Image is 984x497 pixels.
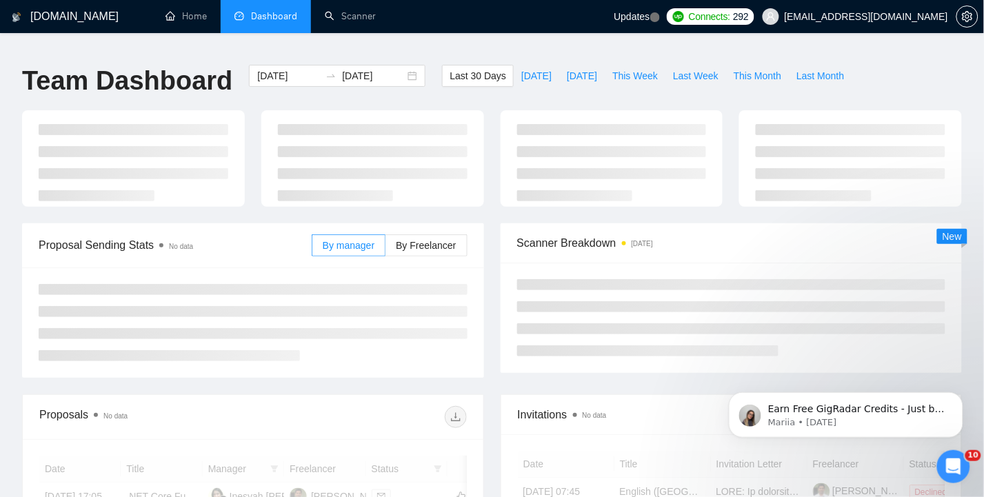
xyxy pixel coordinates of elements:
[965,450,981,461] span: 10
[708,363,984,460] iframe: Intercom notifications message
[518,406,945,423] span: Invitations
[632,240,653,247] time: [DATE]
[325,70,337,81] span: to
[103,412,128,420] span: No data
[957,11,978,22] span: setting
[583,412,607,419] span: No data
[39,406,253,428] div: Proposals
[450,68,506,83] span: Last 30 Days
[325,10,376,22] a: searchScanner
[567,68,597,83] span: [DATE]
[734,68,781,83] span: This Month
[766,12,776,21] span: user
[514,65,559,87] button: [DATE]
[521,68,552,83] span: [DATE]
[956,11,978,22] a: setting
[22,65,232,97] h1: Team Dashboard
[673,68,719,83] span: Last Week
[342,68,405,83] input: End date
[39,236,312,254] span: Proposal Sending Stats
[937,450,970,483] iframe: Intercom live chat
[605,65,665,87] button: This Week
[396,240,456,251] span: By Freelancer
[796,68,844,83] span: Last Month
[257,68,320,83] input: Start date
[517,234,946,252] span: Scanner Breakdown
[251,10,297,22] span: Dashboard
[325,70,337,81] span: swap-right
[956,6,978,28] button: setting
[234,11,244,21] span: dashboard
[943,231,962,242] span: New
[689,9,730,24] span: Connects:
[733,9,748,24] span: 292
[789,65,852,87] button: Last Month
[12,6,21,28] img: logo
[614,11,650,22] span: Updates
[665,65,726,87] button: Last Week
[165,10,207,22] a: homeHome
[673,11,684,22] img: upwork-logo.png
[559,65,605,87] button: [DATE]
[323,240,374,251] span: By manager
[726,65,789,87] button: This Month
[612,68,658,83] span: This Week
[442,65,514,87] button: Last 30 Days
[169,243,193,250] span: No data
